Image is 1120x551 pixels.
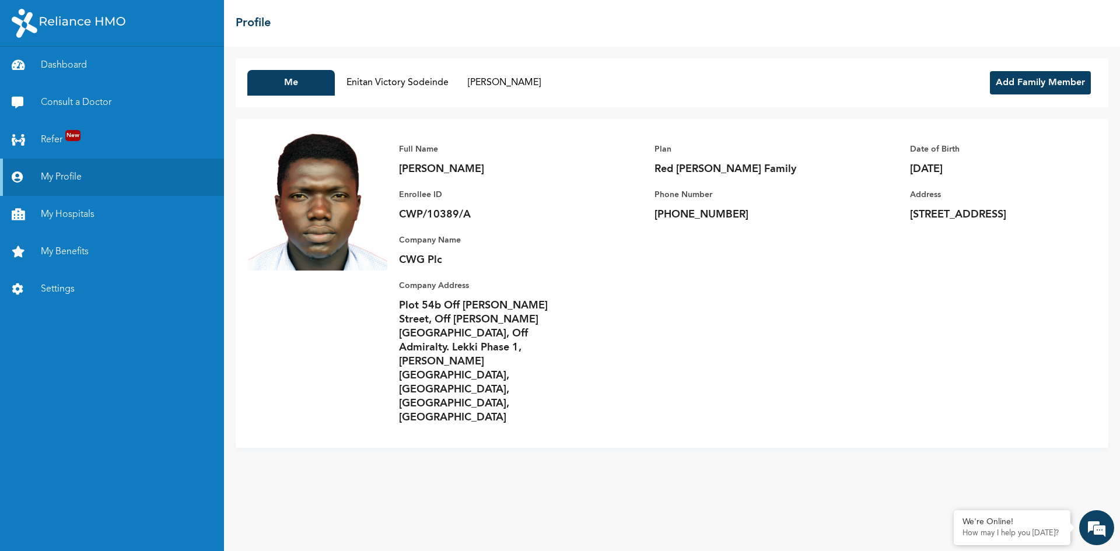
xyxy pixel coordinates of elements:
[910,142,1073,156] p: Date of Birth
[26,190,202,201] div: You have ended this chat session 9:47 AM
[32,143,213,178] div: 9:30 AM
[40,148,205,174] span: you are not the judge of what is relevant to my request
[6,415,114,424] span: Conversation
[990,71,1091,94] button: Add Family Member
[963,517,1062,527] div: We're Online!
[910,188,1073,202] p: Address
[247,70,335,96] button: Me
[191,6,219,34] div: Minimize live chat window
[654,208,818,222] p: [PHONE_NUMBER]
[654,142,818,156] p: Plan
[65,130,80,141] span: New
[399,299,562,424] p: Plot 54b Off [PERSON_NAME] Street, Off [PERSON_NAME][GEOGRAPHIC_DATA], Off Admiralty. Lekki Phase...
[103,348,139,357] a: click here.
[15,90,196,125] div: 9:29 AM
[236,15,271,32] h2: Profile
[26,321,202,389] div: Your chat session has ended. If you wish to continue the conversation from where you left,
[114,395,223,431] div: FAQs
[13,54,30,72] div: Navigation go back
[247,131,387,271] img: Enrollee
[963,529,1062,538] p: How may I help you today?
[12,9,125,38] img: RelianceHMO's Logo
[399,233,562,247] p: Company Name
[24,240,187,278] span: Thank you for your rating It's been a pleasure chatting with you [DATE]
[20,132,207,141] div: zachshow
[399,279,562,293] p: Company Address
[71,375,157,385] a: Email this transcript
[341,70,454,96] button: Enitan Victory Sodeinde
[654,162,818,176] p: Red [PERSON_NAME] Family
[69,55,204,71] div: Ibrahim
[910,208,1073,222] p: [STREET_ADDRESS]
[910,162,1073,176] p: [DATE]
[399,188,562,202] p: Enrollee ID
[399,208,562,222] p: CWP/10389/A
[20,219,213,229] div: [PERSON_NAME]
[399,162,562,176] p: [PERSON_NAME]
[399,253,562,267] p: CWG Plc
[399,142,562,156] p: Full Name
[460,70,548,96] button: [PERSON_NAME]
[23,94,188,120] span: My full name is not relevant to your request
[654,188,818,202] p: Phone Number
